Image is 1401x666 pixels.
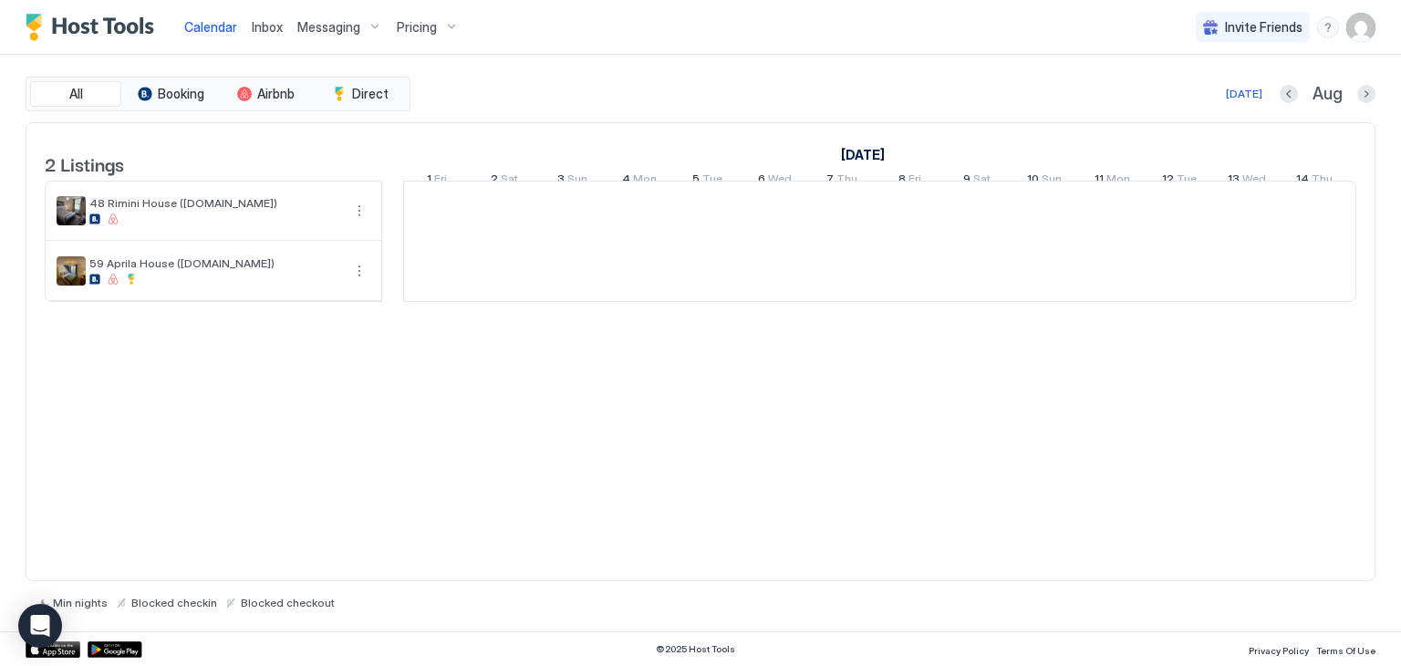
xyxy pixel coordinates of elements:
[1242,172,1266,191] span: Wed
[1177,172,1197,191] span: Tue
[622,172,630,191] span: 4
[184,19,237,35] span: Calendar
[297,19,360,36] span: Messaging
[758,172,765,191] span: 6
[553,168,592,194] a: August 3, 2025
[1095,172,1104,191] span: 11
[1249,645,1309,656] span: Privacy Policy
[688,168,727,194] a: August 5, 2025
[1316,640,1375,659] a: Terms Of Use
[963,172,970,191] span: 9
[1106,172,1130,191] span: Mon
[30,81,121,107] button: All
[1313,84,1343,105] span: Aug
[1292,168,1337,194] a: August 14, 2025
[26,14,162,41] a: Host Tools Logo
[656,643,735,655] span: © 2025 Host Tools
[898,172,906,191] span: 8
[1317,16,1339,38] div: menu
[617,168,661,194] a: August 4, 2025
[348,260,370,282] div: menu
[57,256,86,286] div: listing image
[220,81,311,107] button: Airbnb
[768,172,792,191] span: Wed
[1223,83,1265,105] button: [DATE]
[184,17,237,36] a: Calendar
[567,172,587,191] span: Sun
[692,172,700,191] span: 5
[69,86,83,102] span: All
[26,77,410,111] div: tab-group
[836,172,857,191] span: Thu
[753,168,796,194] a: August 6, 2025
[1249,640,1309,659] a: Privacy Policy
[908,172,921,191] span: Fri
[557,172,565,191] span: 3
[26,641,80,658] a: App Store
[894,168,926,194] a: August 8, 2025
[348,200,370,222] div: menu
[1225,19,1302,36] span: Invite Friends
[1296,172,1309,191] span: 14
[88,641,142,658] a: Google Play Store
[158,86,204,102] span: Booking
[1042,172,1062,191] span: Sun
[45,150,124,177] span: 2 Listings
[434,172,447,191] span: Fri
[57,196,86,225] div: listing image
[1280,85,1298,103] button: Previous month
[1346,13,1375,42] div: User profile
[501,172,518,191] span: Sat
[125,81,216,107] button: Booking
[1228,172,1240,191] span: 13
[1090,168,1135,194] a: August 11, 2025
[352,86,389,102] span: Direct
[89,256,341,270] span: 59 Aprila House ([DOMAIN_NAME])
[1357,85,1375,103] button: Next month
[348,260,370,282] button: More options
[1027,172,1039,191] span: 10
[491,172,498,191] span: 2
[131,596,217,609] span: Blocked checkin
[822,168,862,194] a: August 7, 2025
[397,19,437,36] span: Pricing
[1312,172,1333,191] span: Thu
[18,604,62,648] div: Open Intercom Messenger
[826,172,834,191] span: 7
[257,86,295,102] span: Airbnb
[348,200,370,222] button: More options
[959,168,995,194] a: August 9, 2025
[1162,172,1174,191] span: 12
[973,172,991,191] span: Sat
[1316,645,1375,656] span: Terms Of Use
[836,141,889,168] a: August 1, 2025
[89,196,341,210] span: 48 Rimini House ([DOMAIN_NAME])
[252,19,283,35] span: Inbox
[252,17,283,36] a: Inbox
[702,172,722,191] span: Tue
[1022,168,1066,194] a: August 10, 2025
[315,81,406,107] button: Direct
[427,172,431,191] span: 1
[53,596,108,609] span: Min nights
[1226,86,1262,102] div: [DATE]
[486,168,523,194] a: August 2, 2025
[1157,168,1201,194] a: August 12, 2025
[633,172,657,191] span: Mon
[241,596,335,609] span: Blocked checkout
[422,168,451,194] a: August 1, 2025
[1223,168,1271,194] a: August 13, 2025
